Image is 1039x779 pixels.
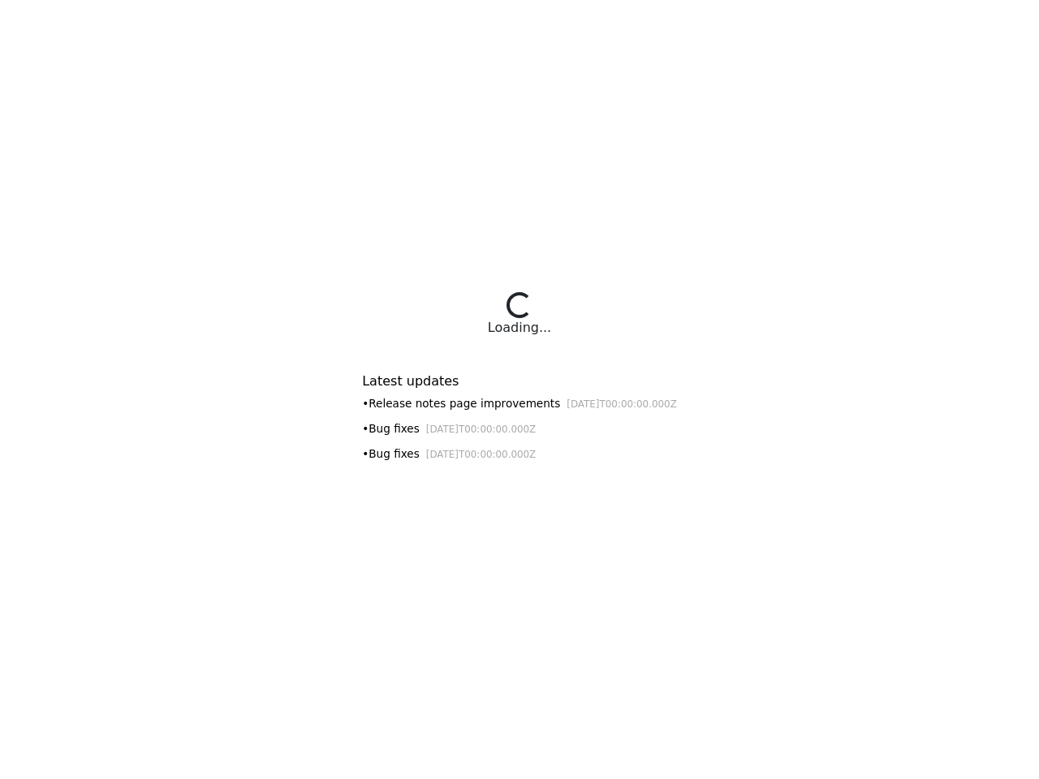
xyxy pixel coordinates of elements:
[567,398,677,410] small: [DATE]T00:00:00.000Z
[362,445,677,463] div: • Bug fixes
[362,395,677,412] div: • Release notes page improvements
[362,420,677,437] div: • Bug fixes
[426,449,537,460] small: [DATE]T00:00:00.000Z
[426,424,537,435] small: [DATE]T00:00:00.000Z
[488,318,551,338] div: Loading...
[362,373,677,389] h6: Latest updates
